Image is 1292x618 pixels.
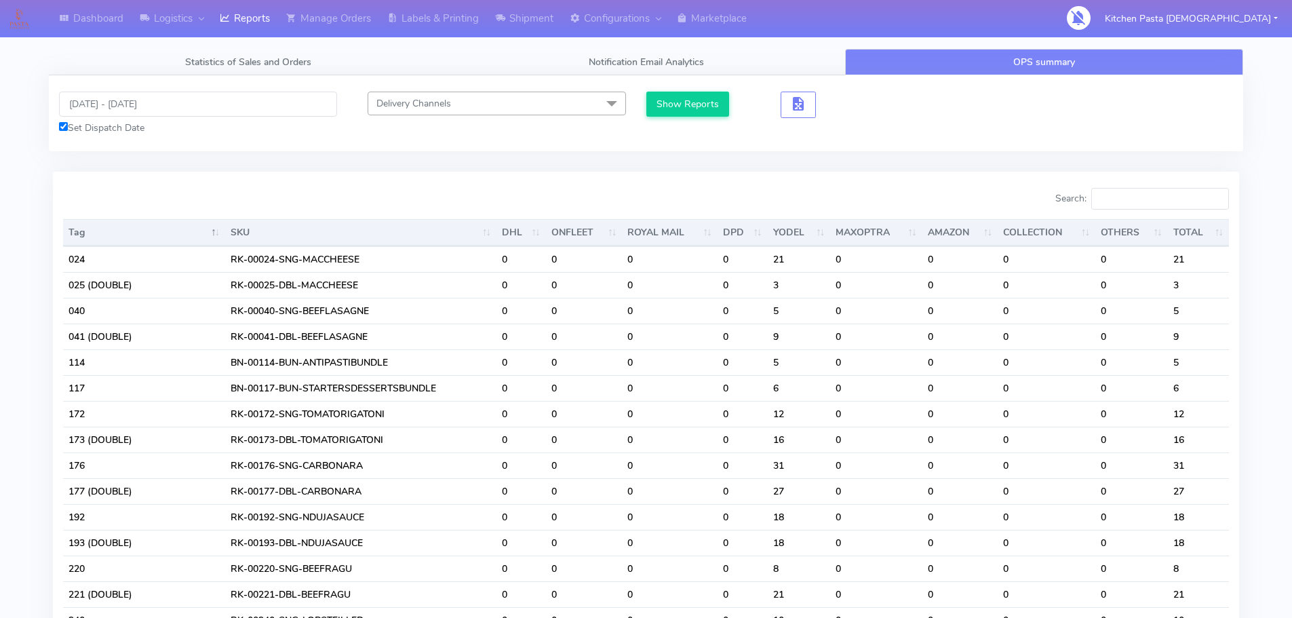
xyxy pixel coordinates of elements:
td: 0 [622,272,717,298]
td: 0 [998,478,1095,504]
td: 0 [622,556,717,581]
td: 0 [546,272,623,298]
td: 18 [1168,530,1229,556]
td: 0 [546,375,623,401]
td: 0 [622,581,717,607]
td: 0 [622,375,717,401]
td: 0 [718,504,768,530]
th: COLLECTION : activate to sort column ascending [998,219,1095,246]
td: 0 [718,452,768,478]
td: 0 [922,478,998,504]
td: 6 [1168,375,1229,401]
td: 0 [718,324,768,349]
td: 9 [768,324,831,349]
td: 0 [1095,246,1167,272]
td: 0 [1095,504,1167,530]
td: RK-00172-SNG-TOMATORIGATONI [225,401,496,427]
td: 0 [1095,530,1167,556]
td: 0 [622,324,717,349]
td: RK-00024-SNG-MACCHEESE [225,246,496,272]
td: 0 [1095,349,1167,375]
td: 12 [768,401,831,427]
td: 0 [718,246,768,272]
td: 0 [830,272,922,298]
td: 0 [496,298,546,324]
td: RK-00040-SNG-BEEFLASAGNE [225,298,496,324]
td: 0 [622,427,717,452]
td: 0 [622,504,717,530]
td: 0 [546,427,623,452]
td: 3 [768,272,831,298]
td: 0 [922,349,998,375]
td: 0 [830,504,922,530]
td: 0 [718,401,768,427]
td: 16 [768,427,831,452]
td: 025 (DOUBLE) [63,272,225,298]
td: 0 [546,556,623,581]
td: 0 [922,324,998,349]
td: RK-00176-SNG-CARBONARA [225,452,496,478]
td: 0 [998,556,1095,581]
td: 0 [496,427,546,452]
td: 0 [622,452,717,478]
td: 0 [496,246,546,272]
button: Kitchen Pasta [DEMOGRAPHIC_DATA] [1095,5,1288,33]
td: 0 [830,298,922,324]
td: BN-00117-BUN-STARTERSDESSERTSBUNDLE [225,375,496,401]
td: 0 [622,349,717,375]
td: 0 [622,246,717,272]
td: 0 [496,349,546,375]
td: 31 [1168,452,1229,478]
td: 041 (DOUBLE) [63,324,225,349]
td: 5 [768,349,831,375]
td: 5 [768,298,831,324]
td: 172 [63,401,225,427]
td: 0 [830,375,922,401]
td: 18 [1168,504,1229,530]
td: BN-00114-BUN-ANTIPASTIBUNDLE [225,349,496,375]
td: 176 [63,452,225,478]
td: 0 [830,581,922,607]
td: 0 [830,349,922,375]
th: SKU: activate to sort column ascending [225,219,496,246]
td: 0 [496,556,546,581]
td: 0 [830,556,922,581]
td: 18 [768,530,831,556]
td: 0 [998,452,1095,478]
td: 0 [622,401,717,427]
td: 0 [830,246,922,272]
label: Search: [1055,188,1229,210]
td: 0 [718,375,768,401]
td: 0 [546,478,623,504]
td: 0 [496,478,546,504]
td: 0 [830,452,922,478]
td: 0 [830,478,922,504]
td: 0 [546,452,623,478]
td: 0 [1095,324,1167,349]
td: 0 [922,401,998,427]
td: 3 [1168,272,1229,298]
td: 21 [768,581,831,607]
button: Show Reports [646,92,730,117]
td: 0 [1095,375,1167,401]
td: 8 [768,556,831,581]
td: RK-00173-DBL-TOMATORIGATONI [225,427,496,452]
td: 0 [718,272,768,298]
td: 0 [998,324,1095,349]
td: RK-00193-DBL-NDUJASAUCE [225,530,496,556]
th: DPD : activate to sort column ascending [718,219,768,246]
th: ONFLEET : activate to sort column ascending [546,219,623,246]
td: 0 [998,375,1095,401]
td: 0 [496,504,546,530]
td: 27 [768,478,831,504]
td: 0 [998,581,1095,607]
th: ROYAL MAIL : activate to sort column ascending [622,219,717,246]
span: Statistics of Sales and Orders [185,56,311,69]
td: 5 [1168,298,1229,324]
td: RK-00220-SNG-BEEFRAGU [225,556,496,581]
td: 5 [1168,349,1229,375]
td: 0 [998,427,1095,452]
td: RK-00041-DBL-BEEFLASAGNE [225,324,496,349]
td: 0 [922,298,998,324]
td: 0 [922,504,998,530]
